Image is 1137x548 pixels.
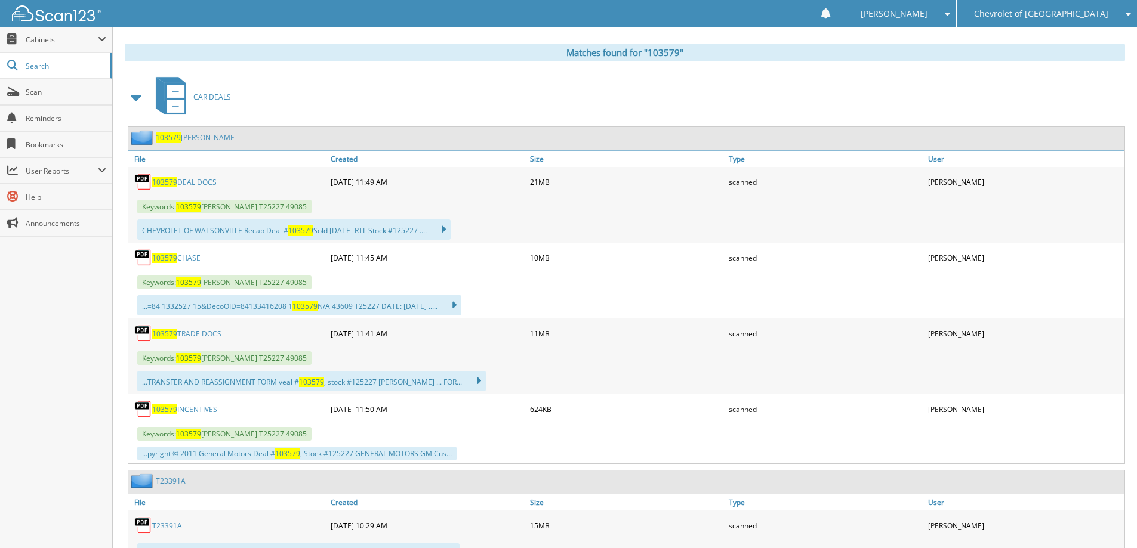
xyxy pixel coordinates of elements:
span: Keywords: [PERSON_NAME] T25227 49085 [137,200,312,213]
a: Size [527,151,726,167]
a: T23391A [156,476,186,486]
img: folder2.png [131,130,156,145]
div: Matches found for "103579" [125,44,1125,61]
a: Created [328,151,527,167]
div: scanned [726,170,925,194]
div: [PERSON_NAME] [925,246,1124,270]
span: 103579 [152,404,177,414]
div: [DATE] 11:50 AM [328,397,527,421]
div: 11MB [527,321,726,345]
span: Announcements [26,218,106,228]
div: ...pyright © 2011 General Motors Deal # , Stock #125227 GENERAL MOTORS GM Cus... [137,447,457,460]
a: Type [726,151,925,167]
span: Help [26,192,106,202]
div: [PERSON_NAME] [925,397,1124,421]
img: PDF.png [134,400,152,418]
span: Scan [26,87,106,97]
img: PDF.png [134,173,152,191]
span: 103579 [176,202,201,212]
div: [DATE] 11:49 AM [328,170,527,194]
a: User [925,151,1124,167]
div: 624KB [527,397,726,421]
a: 103579TRADE DOCS [152,329,221,339]
span: Search [26,61,104,71]
a: User [925,494,1124,510]
span: 103579 [176,277,201,287]
div: scanned [726,321,925,345]
div: ...=84 1332527 15&DecoOID=84133416208 1 N/A 43609 T25227 DATE: [DATE] ..... [137,295,461,315]
span: 103579 [176,353,201,363]
span: CAR DEALS [193,92,231,102]
span: Chevrolet of [GEOGRAPHIC_DATA] [974,10,1108,17]
div: scanned [726,246,925,270]
a: Size [527,494,726,510]
span: [PERSON_NAME] [861,10,928,17]
span: 103579 [292,301,318,311]
div: 15MB [527,513,726,537]
a: File [128,494,328,510]
div: scanned [726,513,925,537]
span: Keywords: [PERSON_NAME] T25227 49085 [137,427,312,441]
span: Keywords: [PERSON_NAME] T25227 49085 [137,275,312,289]
span: Bookmarks [26,140,106,150]
span: 103579 [152,329,177,339]
a: CAR DEALS [149,73,231,120]
div: ...TRANSFER AND REASSIGNMENT FORM veal # , stock #125227 [PERSON_NAME] ... FOR... [137,371,486,391]
div: [PERSON_NAME] [925,513,1124,537]
a: T23391A [152,521,182,531]
span: Reminders [26,113,106,123]
a: 103579INCENTIVES [152,404,217,414]
a: 103579[PERSON_NAME] [156,132,237,143]
img: PDF.png [134,249,152,267]
a: File [128,151,328,167]
img: folder2.png [131,473,156,488]
span: Keywords: [PERSON_NAME] T25227 49085 [137,351,312,365]
div: CHEVROLET OF WATSONVILLE Recap Deal # Sold [DATE] RTL Stock #125227 .... [137,219,451,240]
div: scanned [726,397,925,421]
span: 103579 [176,429,201,439]
div: [DATE] 11:45 AM [328,246,527,270]
span: 103579 [288,225,313,236]
a: Created [328,494,527,510]
span: Cabinets [26,35,98,45]
span: 103579 [152,253,177,263]
div: 21MB [527,170,726,194]
a: Type [726,494,925,510]
img: scan123-logo-white.svg [12,5,101,21]
a: 103579DEAL DOCS [152,177,217,187]
iframe: Chat Widget [1077,491,1137,548]
img: PDF.png [134,324,152,342]
span: 103579 [299,377,324,387]
div: 10MB [527,246,726,270]
span: 103579 [152,177,177,187]
span: 103579 [275,448,300,459]
img: PDF.png [134,516,152,534]
span: 103579 [156,132,181,143]
div: [DATE] 10:29 AM [328,513,527,537]
span: User Reports [26,166,98,176]
a: 103579CHASE [152,253,201,263]
div: [PERSON_NAME] [925,170,1124,194]
div: [DATE] 11:41 AM [328,321,527,345]
div: [PERSON_NAME] [925,321,1124,345]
